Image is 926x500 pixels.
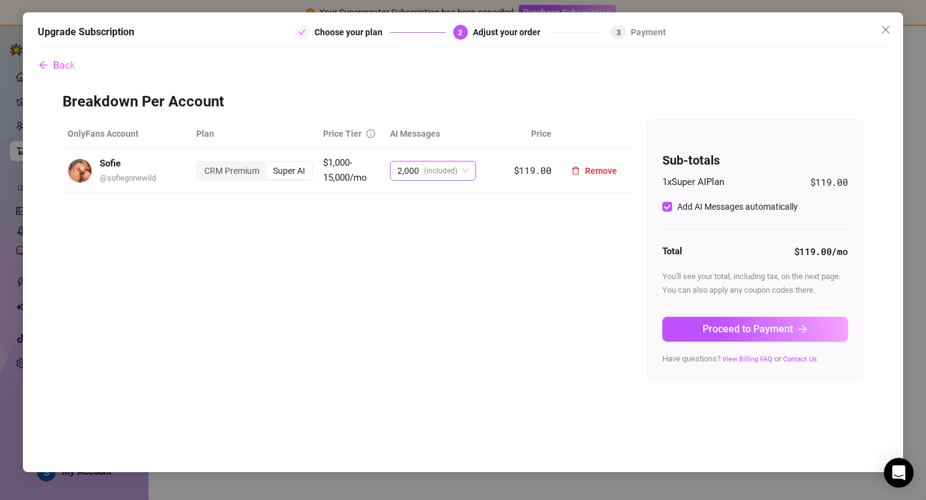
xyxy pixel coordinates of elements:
div: CRM Premium [197,162,266,179]
button: Proceed to Paymentarrow-right [662,317,848,342]
span: Back [53,59,75,71]
div: Choose your plan [314,25,390,40]
div: Super AI [266,162,312,179]
span: Have questions? or [662,354,817,363]
img: avatar.jpg [68,159,92,183]
th: OnlyFans Account [63,119,191,149]
span: Remove [585,166,617,176]
div: Open Intercom Messenger [884,458,914,488]
a: View Billing FAQ [722,355,772,363]
h3: Breakdown Per Account [63,92,863,112]
a: Contact Us [783,355,817,363]
span: delete [571,166,580,175]
span: 1 x Super AI Plan [662,175,724,190]
span: You'll see your total, including tax, on the next page. You can also apply any coupon codes there. [662,272,841,295]
div: Payment [631,25,666,40]
th: Plan [191,119,318,149]
span: close [881,25,891,35]
span: @ sofiegonewild [100,173,156,183]
span: 3 [617,28,621,37]
div: segmented control [196,161,313,181]
button: Close [876,20,896,40]
div: Adjust your order [473,25,548,40]
strong: Sofie [100,158,121,169]
h4: Sub-totals [662,152,848,169]
th: AI Messages [385,119,502,149]
strong: Total [662,246,682,257]
span: arrow-left [38,60,48,70]
button: Remove [561,161,627,181]
span: Price Tier [323,129,361,139]
span: $1,000-15,000/mo [323,157,367,183]
span: 2,000 [397,162,419,180]
span: 2 [458,28,462,37]
th: Price [502,119,556,149]
span: arrow-right [798,324,808,334]
span: Proceed to Payment [703,323,793,335]
span: (included) [424,162,457,180]
div: Add AI Messages automatically [677,200,798,213]
span: $119.00 [810,175,848,190]
h5: Upgrade Subscription [38,25,134,40]
span: $119.00 [514,164,552,176]
span: info-circle [366,129,375,138]
span: check [298,28,306,36]
button: Back [38,53,76,77]
strong: $119.00 /mo [794,245,848,257]
span: Close [876,25,896,35]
